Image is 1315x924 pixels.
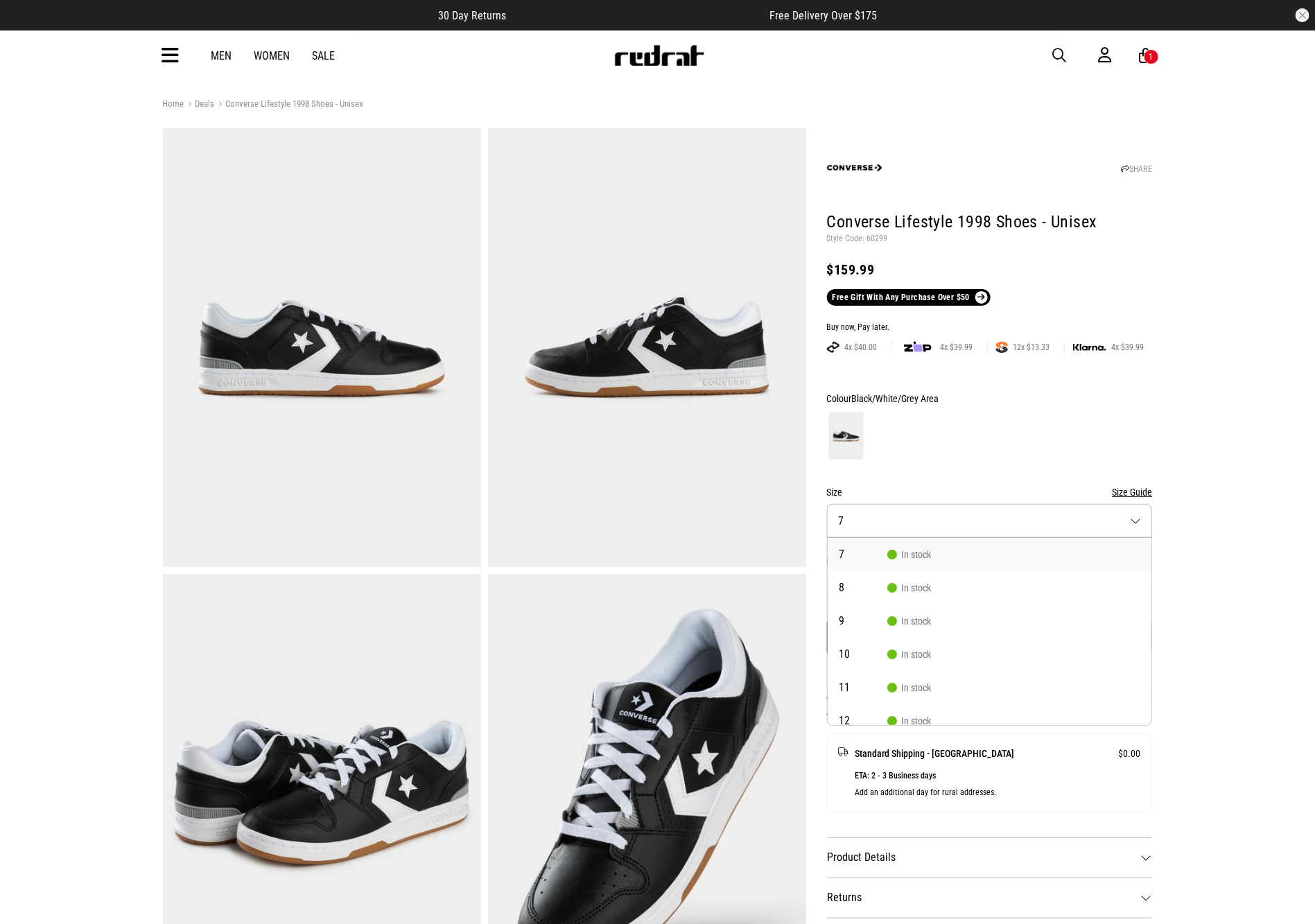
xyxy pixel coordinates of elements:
[829,412,864,460] img: Black/White/Grey Area
[254,49,290,62] a: Women
[839,549,887,560] span: 7
[855,745,1015,762] span: Standard Shipping - [GEOGRAPHIC_DATA]
[827,342,839,353] img: AFTERPAY
[827,140,882,195] img: Converse
[839,715,887,726] span: 12
[770,9,878,22] span: Free Delivery Over $175
[827,504,1153,538] button: 7
[839,616,887,627] span: 9
[827,322,1153,333] div: Buy now, Pay later.
[1073,344,1106,351] img: KLARNA
[839,514,844,528] span: 7
[163,98,184,109] a: Home
[1149,52,1153,62] div: 1
[1121,164,1152,174] a: SHARE
[827,234,1153,245] p: Style Code: 60299
[827,484,1153,500] div: Size
[827,211,1153,234] h1: Converse Lifestyle 1998 Shoes - Unisex
[11,6,53,47] button: Open LiveChat chat widget
[827,837,1153,878] dt: Product Details
[313,49,336,62] a: Sale
[1008,342,1056,353] span: 12x $13.33
[852,393,939,404] span: Black/White/Grey Area
[534,8,742,22] iframe: Customer reviews powered by Trustpilot
[488,128,806,567] img: Converse Lifestyle 1998 Shoes - Unisex in Black
[1118,745,1140,762] span: $0.00
[839,582,887,593] span: 8
[935,342,979,353] span: 4x $39.99
[827,390,1153,407] div: Colour
[163,128,481,567] img: Converse Lifestyle 1998 Shoes - Unisex in Black
[215,98,364,112] a: Converse Lifestyle 1998 Shoes - Unisex
[827,261,1153,278] div: $159.99
[887,649,931,660] span: In stock
[1106,342,1150,353] span: 4x $39.99
[887,682,931,693] span: In stock
[887,549,931,560] span: In stock
[1140,49,1153,63] a: 1
[211,49,232,62] a: Men
[904,340,932,354] img: zip
[855,767,1141,801] p: ETA: 2 - 3 Business days Add an additional day for rural addresses.
[827,289,991,306] a: Free Gift With Any Purchase Over $50
[839,682,887,693] span: 11
[613,45,705,66] img: Redrat logo
[887,582,931,593] span: In stock
[839,342,883,353] span: 4x $40.00
[996,342,1008,353] img: SPLITPAY
[839,649,887,660] span: 10
[887,616,931,627] span: In stock
[184,98,215,112] a: Deals
[887,715,931,726] span: In stock
[1112,484,1152,500] button: Size Guide
[827,878,1153,918] dt: Returns
[439,9,507,22] span: 30 Day Returns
